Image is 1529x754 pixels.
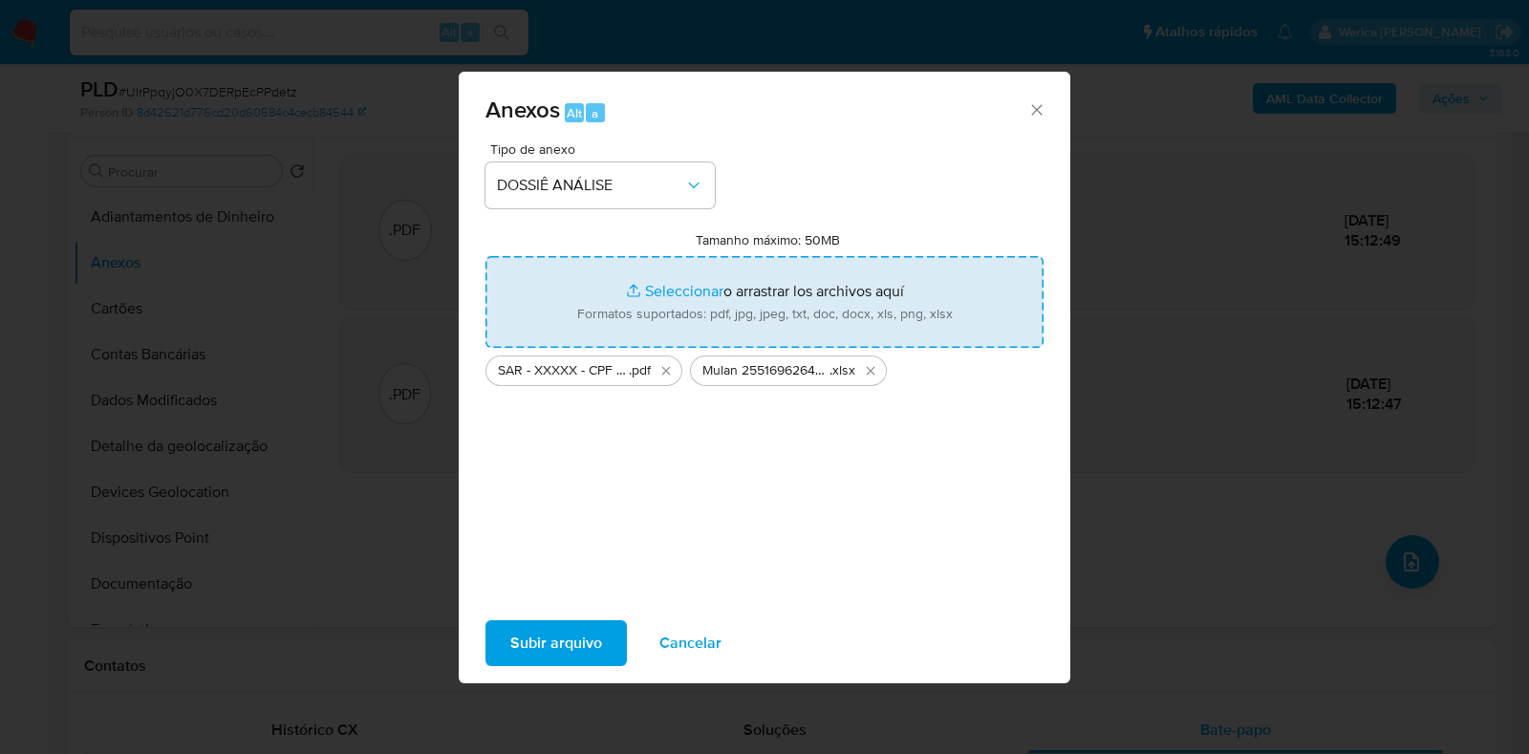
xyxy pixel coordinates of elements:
[510,622,602,664] span: Subir arquivo
[659,622,721,664] span: Cancelar
[490,142,720,156] span: Tipo de anexo
[592,104,598,122] span: a
[829,361,855,380] span: .xlsx
[498,361,629,380] span: SAR - XXXXX - CPF 71675649405 - [PERSON_NAME] (1)
[497,176,684,195] span: DOSSIÊ ANÁLISE
[702,361,829,380] span: Mulan 2551696264_2025_10_08_10_01_13
[629,361,651,380] span: .pdf
[485,162,715,208] button: DOSSIÊ ANÁLISE
[696,231,840,248] label: Tamanho máximo: 50MB
[655,359,678,382] button: Eliminar SAR - XXXXX - CPF 71675649405 - EDUARDO OLIVEIRA DA SILVA (1).pdf
[1027,100,1044,118] button: Cerrar
[485,348,1044,386] ul: Archivos seleccionados
[635,620,746,666] button: Cancelar
[567,104,582,122] span: Alt
[859,359,882,382] button: Eliminar Mulan 2551696264_2025_10_08_10_01_13.xlsx
[485,620,627,666] button: Subir arquivo
[485,93,560,126] span: Anexos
